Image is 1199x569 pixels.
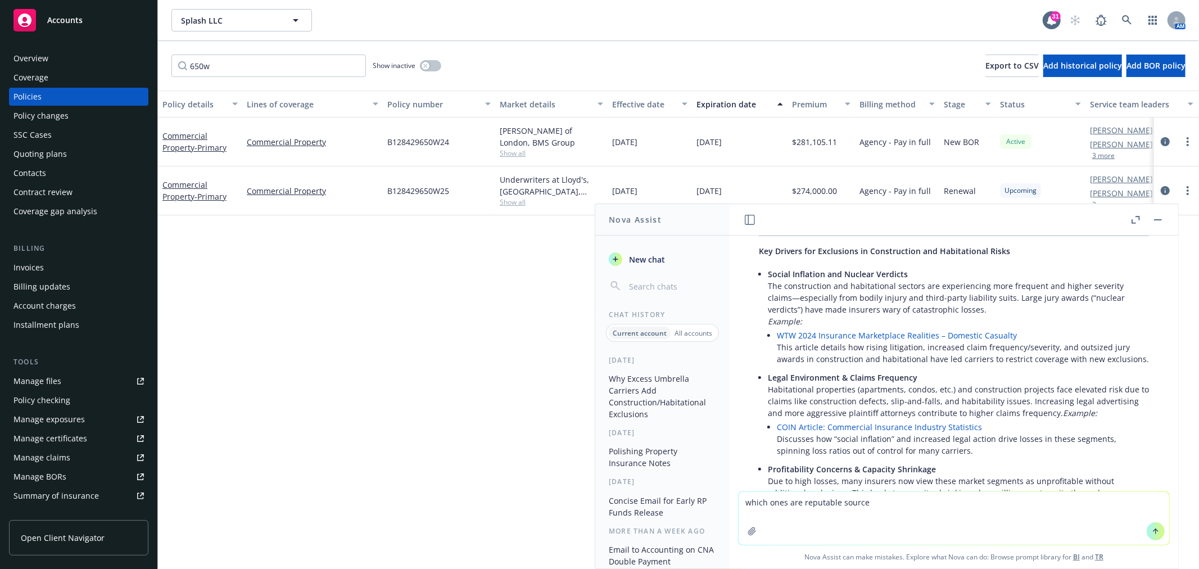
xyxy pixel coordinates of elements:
[859,98,922,110] div: Billing method
[21,532,105,544] span: Open Client Navigator
[9,468,148,486] a: Manage BORs
[171,9,312,31] button: Splash LLC
[387,185,449,197] span: B128429650W25
[9,356,148,368] div: Tools
[500,174,603,197] div: Underwriters at Lloyd's, [GEOGRAPHIC_DATA], [PERSON_NAME] of London, BMS Group
[13,202,97,220] div: Coverage gap analysis
[194,142,227,153] span: - Primary
[612,136,637,148] span: [DATE]
[247,98,366,110] div: Lines of coverage
[859,185,931,197] span: Agency - Pay in full
[1159,184,1172,197] a: circleInformation
[9,49,148,67] a: Overview
[1085,91,1198,118] button: Service team leaders
[985,55,1039,77] button: Export to CSV
[604,369,721,423] button: Why Excess Umbrella Carriers Add Construction/Habitational Exclusions
[9,430,148,448] a: Manage certificates
[944,185,976,197] span: Renewal
[9,487,148,505] a: Summary of insurance
[777,419,1149,459] li: Discusses how “social inflation” and increased legal action drive losses in these segments, spinn...
[675,328,712,338] p: All accounts
[609,214,662,225] h1: Nova Assist
[612,185,637,197] span: [DATE]
[13,297,76,315] div: Account charges
[1181,135,1195,148] a: more
[13,316,79,334] div: Installment plans
[768,269,908,279] span: Social Inflation and Nuclear Verdicts
[242,91,383,118] button: Lines of coverage
[792,136,837,148] span: $281,105.11
[9,183,148,201] a: Contract review
[944,98,979,110] div: Stage
[1181,184,1195,197] a: more
[1092,201,1115,208] button: 3 more
[985,60,1039,71] span: Export to CSV
[1090,138,1153,150] a: [PERSON_NAME]
[13,107,69,125] div: Policy changes
[855,91,939,118] button: Billing method
[181,15,278,26] span: Splash LLC
[162,98,225,110] div: Policy details
[859,136,931,148] span: Agency - Pay in full
[387,136,449,148] span: B128429650W24
[996,91,1085,118] button: Status
[595,428,730,437] div: [DATE]
[495,91,608,118] button: Market details
[944,136,979,148] span: New BOR
[9,410,148,428] a: Manage exposures
[1043,55,1122,77] button: Add historical policy
[13,391,70,409] div: Policy checking
[9,88,148,106] a: Policies
[1095,552,1103,562] a: TR
[696,185,722,197] span: [DATE]
[768,316,802,327] em: Example:
[13,164,46,182] div: Contacts
[1116,9,1138,31] a: Search
[162,179,227,202] a: Commercial Property
[9,126,148,144] a: SSC Cases
[9,316,148,334] a: Installment plans
[171,55,366,77] input: Filter by keyword...
[13,487,99,505] div: Summary of insurance
[613,328,667,338] p: Current account
[13,88,42,106] div: Policies
[759,246,1010,256] span: Key Drivers for Exclusions in Construction and Habitational Risks
[1090,9,1112,31] a: Report a Bug
[500,125,603,148] div: [PERSON_NAME] of London, BMS Group
[13,49,48,67] div: Overview
[696,98,771,110] div: Expiration date
[9,4,148,36] a: Accounts
[9,202,148,220] a: Coverage gap analysis
[1064,9,1087,31] a: Start snowing
[595,477,730,486] div: [DATE]
[500,98,591,110] div: Market details
[500,148,603,158] span: Show all
[612,98,675,110] div: Effective date
[9,449,148,467] a: Manage claims
[13,278,70,296] div: Billing updates
[768,372,917,383] span: Legal Environment & Claims Frequency
[13,430,87,448] div: Manage certificates
[194,191,227,202] span: - Primary
[1092,152,1115,159] button: 3 more
[9,164,148,182] a: Contacts
[595,310,730,319] div: Chat History
[1090,124,1153,136] a: [PERSON_NAME]
[595,526,730,536] div: More than a week ago
[696,136,722,148] span: [DATE]
[13,69,48,87] div: Coverage
[13,449,70,467] div: Manage claims
[734,545,1174,568] span: Nova Assist can make mistakes. Explore what Nova can do: Browse prompt library for and
[13,372,61,390] div: Manage files
[1073,552,1080,562] a: BI
[768,464,936,475] span: Profitability Concerns & Capacity Shrinkage
[13,468,66,486] div: Manage BORs
[13,126,52,144] div: SSC Cases
[777,330,1017,341] a: WTW 2024 Insurance Marketplace Realities – Domestic Casualty
[627,278,716,294] input: Search chats
[777,327,1149,367] li: This article details how rising litigation, increased claim frequency/severity, and outsized jury...
[500,197,603,207] span: Show all
[1005,186,1037,196] span: Upcoming
[1159,135,1172,148] a: circleInformation
[9,243,148,254] div: Billing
